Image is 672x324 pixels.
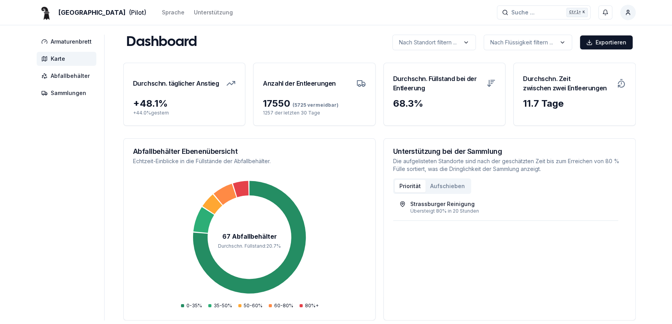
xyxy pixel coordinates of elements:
a: Sammlungen [37,86,99,100]
a: Armaturenbrett [37,35,99,49]
button: label [392,35,476,50]
span: (5725 vermeidbar) [290,102,339,108]
div: 11.7 Tage [523,97,626,110]
h3: Abfallbehälter Ebenenübersicht [133,148,366,155]
h3: Durchschn. Zeit zwischen zwei Entleerungen [523,72,612,94]
div: 35-50% [208,303,232,309]
span: (Pilot) [129,8,146,17]
p: 1257 der letzten 30 Tage [263,110,366,116]
div: 50-60% [238,303,262,309]
h3: Anzahl der Entleerungen [263,72,336,94]
div: + 48.1 % [133,97,236,110]
div: 68.3 % [393,97,496,110]
a: Strassburger ReinigungÜbersteigt 80% in 20 Stunden [399,200,612,214]
h3: Durchschn. täglicher Anstieg [133,72,219,94]
span: Armaturenbrett [51,38,92,46]
div: 80%+ [300,303,319,309]
p: + 44.0 % gestern [133,110,236,116]
p: Die aufgelisteten Standorte sind nach der geschätzten Zeit bis zum Erreichen von 80 % Fülle sorti... [393,157,626,173]
button: Suche ...Ctrl+K [497,5,590,19]
div: 0-35% [181,303,202,309]
a: [GEOGRAPHIC_DATA](Pilot) [37,8,146,17]
a: Abfallbehälter [37,69,99,83]
img: Basel Logo [37,3,55,22]
button: label [484,35,572,50]
a: Unterstützung [194,8,233,17]
button: Aufschieben [426,180,470,192]
p: Echtzeit-Einblicke in die Füllstände der Abfallbehälter. [133,157,366,165]
div: Übersteigt 80% in 20 Stunden [410,208,612,214]
button: Sprache [162,8,184,17]
div: Strassburger Reinigung [410,200,475,208]
p: Nach Flüssigkeit filtern ... [490,39,553,46]
div: 17550 [263,97,366,110]
tspan: Durchschn. Füllstand : 20.7 % [218,243,281,249]
button: Priorität [395,180,426,192]
h3: Durchschn. Füllstand bei der Entleerung [393,72,482,94]
h1: Dashboard [126,35,197,50]
span: [GEOGRAPHIC_DATA] [59,8,126,17]
div: Sprache [162,9,184,16]
tspan: 67 Abfallbehälter [222,233,277,240]
a: Karte [37,52,99,66]
p: Nach Standort filtern ... [399,39,457,46]
h3: Unterstützung bei der Sammlung [393,148,626,155]
span: Suche ... [511,9,535,16]
span: Abfallbehälter [51,72,90,80]
span: Sammlungen [51,89,86,97]
span: Karte [51,55,65,63]
button: Exportieren [580,35,633,49]
div: 60-80% [269,303,293,309]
